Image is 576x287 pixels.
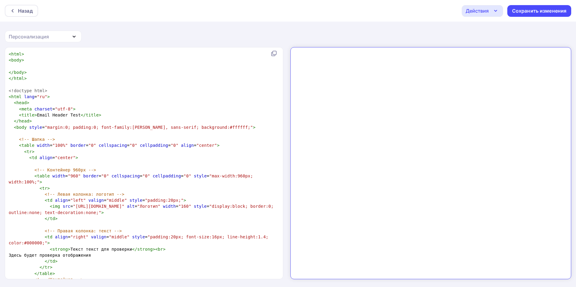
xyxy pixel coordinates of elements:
div: Назад [18,7,33,14]
span: < [9,58,11,62]
span: td [47,198,52,203]
span: > [47,186,50,191]
span: Email Header Test [9,113,101,117]
span: cellpadding [153,174,181,178]
span: "center" [196,143,217,148]
span: <!-- Контейнер 960px --> [34,168,96,172]
span: "0" [130,143,137,148]
span: title [86,113,99,117]
span: strong [52,247,68,252]
span: "160" [178,204,191,209]
span: tr [27,149,32,154]
span: > [68,247,70,252]
span: <!-- Шапка --> [19,137,55,142]
span: "display:block; border:0; outline:none; text-decoration:none;" [9,204,276,215]
span: "middle" [109,234,130,239]
span: > [24,76,27,81]
div: Персонализация [9,33,49,40]
span: "0" [88,143,96,148]
span: align [40,155,52,160]
span: < [45,234,47,239]
span: "Логотип" [137,204,160,209]
span: <!-- Левая колонка: логотип --> [45,192,124,197]
span: br [158,247,163,252]
span: < [14,125,16,130]
span: "0" [142,174,150,178]
span: body [14,70,24,75]
span: </ [45,259,50,264]
span: <!-- Правая колонка: текст --> [45,228,122,233]
span: head [19,119,29,123]
span: border [70,143,86,148]
span: </ [14,119,19,123]
span: "0" [171,143,178,148]
span: < [19,107,22,111]
span: > [73,107,76,111]
span: > [40,180,42,184]
span: </ [45,216,50,221]
span: < [40,186,42,191]
span: style [130,198,142,203]
span: > [22,52,24,56]
span: < [24,149,27,154]
span: > [52,271,55,276]
span: align [55,198,68,203]
span: < [19,143,22,148]
span: head [16,100,27,105]
span: cellspacing [99,143,127,148]
span: < [9,94,11,99]
span: > [22,58,24,62]
span: < [50,247,52,252]
span: < [29,155,32,160]
span: <!-- /Контейнер --> [34,277,83,282]
span: = = = = [9,204,276,215]
span: > [76,155,78,160]
span: > [217,143,220,148]
span: Здесь будет проверка отображения [9,253,91,258]
span: tr [45,265,50,270]
span: td [32,155,37,160]
span: >< [153,247,158,252]
span: valign [91,234,106,239]
span: > [253,125,256,130]
span: "[URL][DOMAIN_NAME]" [73,204,124,209]
div: Действия [466,7,489,14]
span: "padding:20px;" [145,198,184,203]
span: meta [22,107,32,111]
span: "margin:0; padding:0; font-family:[PERSON_NAME], sans-serif; background:#ffffff;" [45,125,253,130]
span: < [9,52,11,56]
span: > [55,259,58,264]
span: <!doctype html> [9,88,47,93]
span: lang [24,94,34,99]
span: alt [127,204,135,209]
span: > [24,70,27,75]
span: align [55,234,68,239]
span: </ [9,76,14,81]
span: html [11,52,22,56]
span: "right" [70,234,88,239]
span: < [14,100,16,105]
span: table [40,271,52,276]
span: > [34,113,37,117]
span: > [47,240,50,245]
span: > [47,94,50,99]
span: = [9,155,78,160]
span: cellspacing [112,174,140,178]
span: = [9,125,256,130]
span: = = = [9,234,271,245]
span: width [52,174,65,178]
div: Сохранить изменения [512,8,567,14]
span: align [181,143,194,148]
span: "center" [55,155,76,160]
span: > [184,198,186,203]
span: </ [132,247,137,252]
span: > [55,216,58,221]
span: = [9,94,50,99]
span: Текст текст для проверки [9,247,166,252]
button: Персонализация [5,31,82,42]
span: strong [137,247,152,252]
span: src [63,204,70,209]
span: td [50,259,55,264]
span: > [27,100,29,105]
button: Действия [462,5,503,17]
